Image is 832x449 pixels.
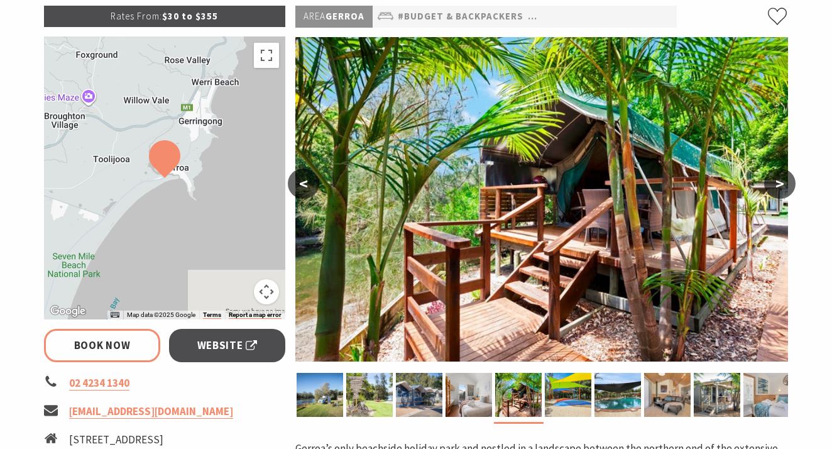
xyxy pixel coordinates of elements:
[694,373,740,417] img: Couple on cabin deck at Seven Mile Beach Holiday Park
[669,9,727,25] a: #Cottages
[297,373,343,417] img: Combi Van, Camping, Caravanning, Sites along Crooked River at Seven Mile Beach Holiday Park
[346,373,393,417] img: Welcome to Seven Mile Beach Holiday Park
[594,373,641,417] img: Beachside Pool
[44,329,160,362] a: Book Now
[254,279,279,304] button: Map camera controls
[169,329,285,362] a: Website
[69,404,233,419] a: [EMAIL_ADDRESS][DOMAIN_NAME]
[743,373,790,417] img: cabin bedroom
[197,337,258,354] span: Website
[47,303,89,319] img: Google
[495,373,542,417] img: Safari Tents at Seven Mile Beach Holiday Park
[545,373,591,417] img: jumping pillow
[47,303,89,319] a: Click to see this area on Google Maps
[127,311,195,318] span: Map data ©2025 Google
[288,169,319,199] button: <
[229,311,282,319] a: Report a map error
[295,6,373,28] p: Gerroa
[295,37,788,362] img: Safari Tents at Seven Mile Beach Holiday Park
[111,311,119,319] button: Keyboard shortcuts
[254,43,279,68] button: Toggle fullscreen view
[528,9,665,25] a: #Camping & Holiday Parks
[764,169,796,199] button: >
[396,373,442,417] img: Surf shak
[69,431,191,448] li: [STREET_ADDRESS]
[203,311,221,319] a: Terms (opens in new tab)
[644,373,691,417] img: fireplace
[446,373,492,417] img: shack 2
[304,10,326,22] span: Area
[44,6,285,27] p: $30 to $355
[111,10,162,22] span: Rates From:
[398,9,523,25] a: #Budget & backpackers
[69,376,129,391] a: 02 4234 1340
